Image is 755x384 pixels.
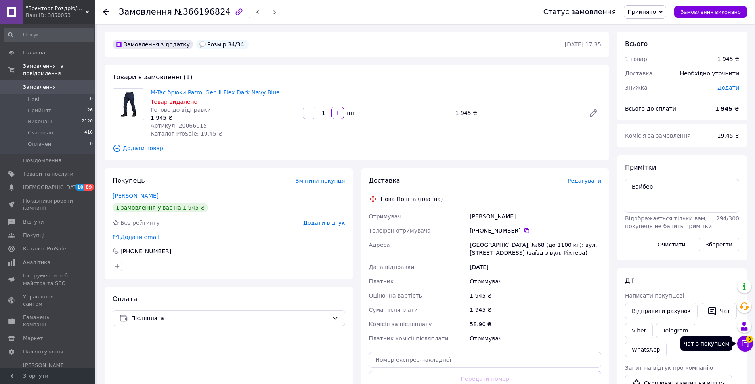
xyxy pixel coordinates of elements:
div: Повернутися назад [103,8,109,16]
span: Замовлення та повідомлення [23,63,95,77]
a: M-Tac брюки Patrol Gen.II Flex Dark Navy Blue [151,89,280,96]
div: шт. [345,109,357,117]
span: Післяплата [131,314,329,323]
span: Примітки [625,164,656,171]
button: Зберегти [699,237,739,252]
span: Запит на відгук про компанію [625,365,713,371]
div: Додати email [120,233,160,241]
div: Нова Пошта (платна) [379,195,445,203]
span: Додати відгук [303,220,345,226]
span: Телефон отримувача [369,227,431,234]
span: 1 товар [625,56,647,62]
div: Замовлення з додатку [113,40,193,49]
img: M-Tac брюки Patrol Gen.II Flex Dark Navy Blue [113,89,144,120]
span: Доставка [625,70,652,76]
button: Чат [701,303,737,319]
span: 2120 [82,118,93,125]
button: Замовлення виконано [674,6,747,18]
span: Отримувач [369,213,401,220]
span: Налаштування [23,348,63,355]
div: [GEOGRAPHIC_DATA], №68 (до 1100 кг): вул. [STREET_ADDRESS] (заїзд з вул. Ріхтера) [468,238,603,260]
div: Ваш ID: 3850053 [26,12,95,19]
span: Гаманець компанії [23,314,73,328]
span: Без рейтингу [120,220,160,226]
span: Всього до сплати [625,105,676,112]
div: Чат з покупцем [680,336,732,351]
span: 26 [87,107,93,114]
div: Розмір 34/34. [196,40,249,49]
div: Статус замовлення [543,8,616,16]
div: Отримувач [468,331,603,346]
b: 1 945 ₴ [715,105,739,112]
span: Відгуки [23,218,44,225]
button: Відправити рахунок [625,303,698,319]
span: Замовлення [23,84,56,91]
span: Товари та послуги [23,170,73,178]
textarea: Вайбер [625,179,739,213]
span: Каталог ProSale [23,245,66,252]
a: Telegram [656,323,695,338]
span: Готово до відправки [151,107,211,113]
span: Прийнято [627,9,656,15]
span: Платник [369,278,394,285]
div: 1 945 ₴ [717,55,739,63]
div: 58.90 ₴ [468,317,603,331]
span: Комісія за післяплату [369,321,432,327]
span: Замовлення виконано [680,9,741,15]
span: Скасовані [28,129,55,136]
span: Платник комісії післяплати [369,335,449,342]
span: Покупець [113,177,145,184]
span: Товари в замовленні (1) [113,73,193,81]
span: Інструменти веб-майстра та SEO [23,272,73,287]
time: [DATE] 17:35 [565,41,601,48]
img: :speech_balloon: [199,41,206,48]
button: Чат з покупцем3 [737,336,753,352]
span: Головна [23,49,45,56]
span: Адреса [369,242,390,248]
span: Замовлення [119,7,172,17]
span: Оплачені [28,141,53,148]
span: 10 [75,184,84,191]
span: Додати товар [113,144,601,153]
span: Комісія за замовлення [625,132,691,139]
div: 1 замовлення у вас на 1 945 ₴ [113,203,208,212]
div: [PHONE_NUMBER] [470,227,601,235]
span: Змінити покупця [296,178,345,184]
a: Viber [625,323,653,338]
span: 3 [746,334,753,341]
span: 294 / 300 [716,215,739,222]
span: Повідомлення [23,157,61,164]
div: Необхідно уточнити [675,65,744,82]
span: Відображається тільки вам, покупець не бачить примітки [625,215,712,229]
span: Оплата [113,295,137,303]
span: 0 [90,96,93,103]
input: Номер експрес-накладної [369,352,602,368]
span: Дії [625,277,633,284]
span: Доставка [369,177,400,184]
span: Управління сайтом [23,293,73,308]
span: Сума післяплати [369,307,418,313]
span: №366196824 [174,7,231,17]
div: [PHONE_NUMBER] [120,247,172,255]
span: Редагувати [568,178,601,184]
span: Показники роботи компанії [23,197,73,212]
span: Знижка [625,84,648,91]
span: Прийняті [28,107,52,114]
span: Покупці [23,232,44,239]
span: Додати [717,84,739,91]
span: 0 [90,141,93,148]
span: Артикул: 20066015 [151,122,207,129]
span: 89 [84,184,94,191]
span: Товар видалено [151,99,197,105]
div: 1 945 ₴ [151,114,296,122]
a: [PERSON_NAME] [113,193,159,199]
span: 416 [84,129,93,136]
button: Очистити [651,237,692,252]
div: Додати email [112,233,160,241]
input: Пошук [4,28,94,42]
div: 1 945 ₴ [468,303,603,317]
span: Дата відправки [369,264,415,270]
span: "Воєнторг Роздріб/Опт": На варті вашої безпеки! [26,5,85,12]
span: Написати покупцеві [625,292,684,299]
span: Всього [625,40,648,48]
